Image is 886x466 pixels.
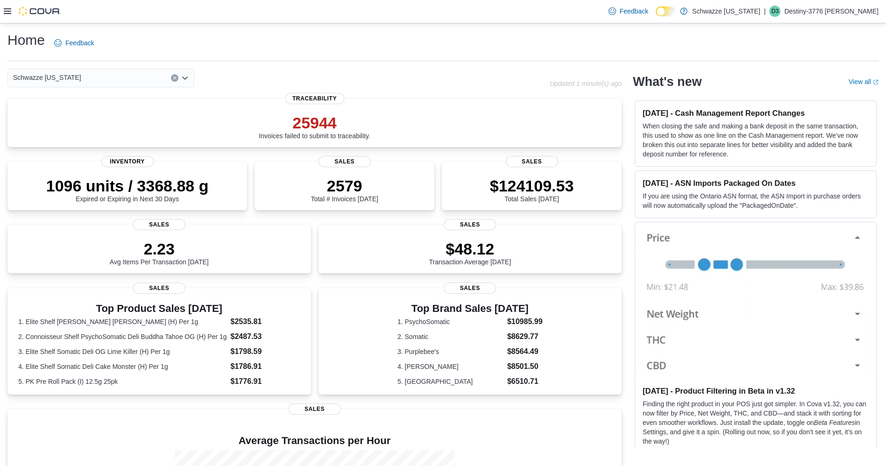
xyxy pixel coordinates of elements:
dd: $8564.49 [507,346,543,357]
dd: $6510.71 [507,376,543,387]
dt: 4. Elite Shelf Somatic Deli Cake Monster (H) Per 1g [18,362,227,371]
dt: 3. Purplebee's [397,347,503,356]
div: Transaction Average [DATE] [429,240,511,266]
p: Destiny-3776 [PERSON_NAME] [784,6,879,17]
span: Schwazze [US_STATE] [13,72,81,83]
p: | [764,6,766,17]
dd: $1786.91 [231,361,300,372]
h4: Average Transactions per Hour [15,435,614,446]
dt: 1. PsychoSomatic [397,317,503,326]
div: Invoices failed to submit to traceability. [259,113,370,140]
span: Sales [289,403,341,415]
span: Sales [319,156,371,167]
dt: 3. Elite Shelf Somatic Deli OG Lime Killer (H) Per 1g [18,347,227,356]
h2: What's new [633,74,702,89]
dt: 1. Elite Shelf [PERSON_NAME] [PERSON_NAME] (H) Per 1g [18,317,227,326]
button: Clear input [171,74,178,82]
span: Feedback [620,7,648,16]
span: Feedback [65,38,94,48]
p: $48.12 [429,240,511,258]
h3: [DATE] - Cash Management Report Changes [643,108,869,118]
dt: 2. Somatic [397,332,503,341]
div: Total # Invoices [DATE] [311,177,378,203]
p: Finding the right product in your POS just got simpler. In Cova v1.32, you can now filter by Pric... [643,399,869,446]
dt: 4. [PERSON_NAME] [397,362,503,371]
p: Schwazze [US_STATE] [692,6,760,17]
p: $124109.53 [490,177,574,195]
div: Expired or Expiring in Next 30 Days [46,177,209,203]
p: If you are using the Ontario ASN format, the ASN Import in purchase orders will now automatically... [643,191,869,210]
a: Feedback [605,2,652,21]
p: 2579 [311,177,378,195]
button: Open list of options [181,74,189,82]
a: docs [665,447,679,454]
span: Traceability [285,93,344,104]
span: Sales [506,156,558,167]
p: 2.23 [110,240,209,258]
p: When closing the safe and making a bank deposit in the same transaction, this used to show as one... [643,121,869,159]
p: See the for more details, and after you’ve given it a try. [643,446,869,465]
img: Cova [19,7,61,16]
span: Sales [133,219,185,230]
dt: 2. Connoisseur Shelf PsychoSomatic Deli Buddha Tahoe OG (H) Per 1g [18,332,227,341]
em: Beta Features [814,419,855,426]
p: 25944 [259,113,370,132]
dd: $8501.50 [507,361,543,372]
dd: $2535.81 [231,316,300,327]
span: Sales [133,282,185,294]
a: View allExternal link [849,78,879,85]
span: D3 [772,6,779,17]
span: Sales [444,282,496,294]
span: Sales [444,219,496,230]
svg: External link [873,79,879,85]
dd: $1798.59 [231,346,300,357]
span: Dark Mode [656,16,656,17]
h1: Home [7,31,45,49]
dd: $1776.91 [231,376,300,387]
a: Feedback [50,34,98,52]
a: let us know what you think [738,447,815,454]
dt: 5. [GEOGRAPHIC_DATA] [397,377,503,386]
p: Updated 1 minute(s) ago [550,80,622,87]
h3: [DATE] - Product Filtering in Beta in v1.32 [643,386,869,395]
span: Inventory [101,156,154,167]
p: 1096 units / 3368.88 g [46,177,209,195]
dd: $10985.99 [507,316,543,327]
h3: Top Brand Sales [DATE] [397,303,543,314]
dd: $2487.53 [231,331,300,342]
h3: [DATE] - ASN Imports Packaged On Dates [643,178,869,188]
div: Avg Items Per Transaction [DATE] [110,240,209,266]
div: Destiny-3776 Herrera [769,6,780,17]
input: Dark Mode [656,7,675,16]
dd: $8629.77 [507,331,543,342]
dt: 5. PK Pre Roll Pack (I) 12.5g 25pk [18,377,227,386]
div: Total Sales [DATE] [490,177,574,203]
h3: Top Product Sales [DATE] [18,303,300,314]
